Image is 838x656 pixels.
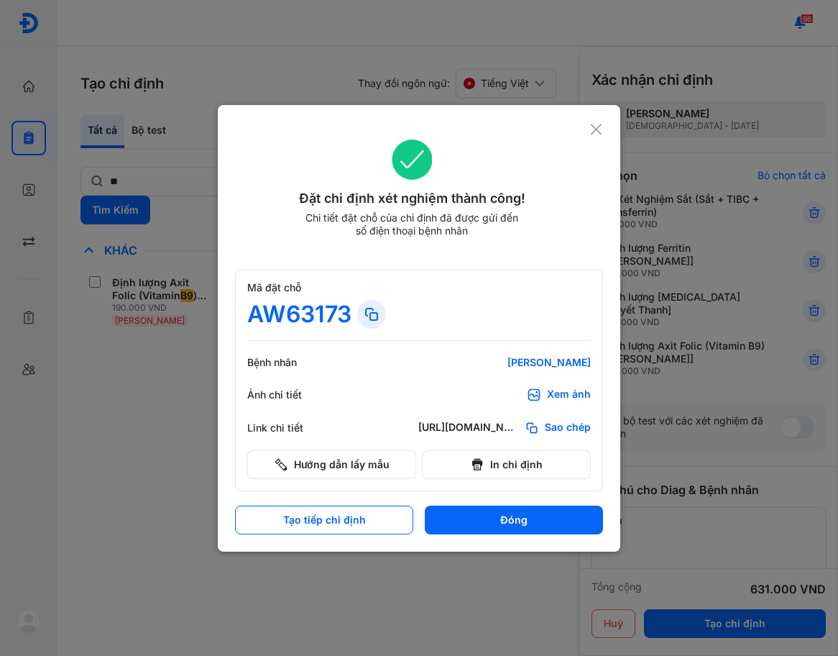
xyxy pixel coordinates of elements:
[247,422,333,434] div: Link chi tiết
[247,300,351,329] div: AW63173
[235,506,413,534] button: Tạo tiếp chỉ định
[247,388,333,401] div: Ảnh chi tiết
[422,450,591,479] button: In chỉ định
[547,388,591,402] div: Xem ảnh
[247,281,591,294] div: Mã đặt chỗ
[247,450,416,479] button: Hướng dẫn lấy mẫu
[299,211,525,237] div: Chi tiết đặt chỗ của chỉ định đã được gửi đến số điện thoại bệnh nhân
[425,506,603,534] button: Đóng
[418,421,519,435] div: [URL][DOMAIN_NAME]
[247,356,333,369] div: Bệnh nhân
[545,421,591,435] span: Sao chép
[235,188,589,209] div: Đặt chỉ định xét nghiệm thành công!
[418,356,591,369] div: [PERSON_NAME]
